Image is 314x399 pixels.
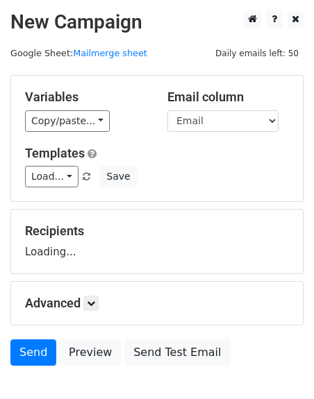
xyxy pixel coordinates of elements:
div: Loading... [25,223,289,260]
small: Google Sheet: [10,48,147,58]
span: Daily emails left: 50 [210,46,304,61]
a: Send Test Email [124,339,230,366]
a: Copy/paste... [25,110,110,132]
a: Load... [25,166,78,187]
h5: Email column [167,90,289,105]
a: Templates [25,146,85,160]
h5: Variables [25,90,147,105]
a: Send [10,339,56,366]
a: Mailmerge sheet [73,48,147,58]
h5: Recipients [25,223,289,239]
h5: Advanced [25,296,289,311]
a: Preview [60,339,121,366]
a: Daily emails left: 50 [210,48,304,58]
button: Save [100,166,136,187]
h2: New Campaign [10,10,304,34]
